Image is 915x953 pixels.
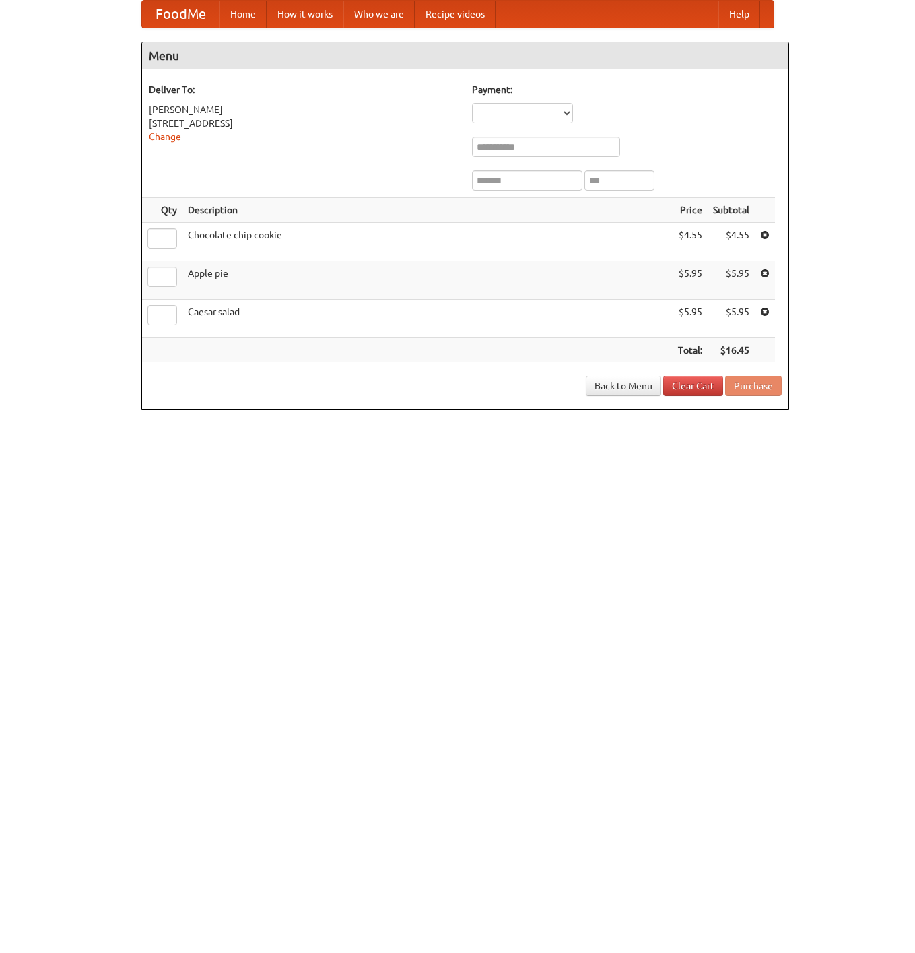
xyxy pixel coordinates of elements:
[415,1,496,28] a: Recipe videos
[708,198,755,223] th: Subtotal
[708,223,755,261] td: $4.55
[142,1,219,28] a: FoodMe
[182,261,673,300] td: Apple pie
[673,261,708,300] td: $5.95
[182,300,673,338] td: Caesar salad
[673,198,708,223] th: Price
[472,83,782,96] h5: Payment:
[586,376,661,396] a: Back to Menu
[142,198,182,223] th: Qty
[149,83,459,96] h5: Deliver To:
[343,1,415,28] a: Who we are
[718,1,760,28] a: Help
[142,42,788,69] h4: Menu
[725,376,782,396] button: Purchase
[708,300,755,338] td: $5.95
[149,117,459,130] div: [STREET_ADDRESS]
[673,300,708,338] td: $5.95
[219,1,267,28] a: Home
[708,261,755,300] td: $5.95
[149,131,181,142] a: Change
[267,1,343,28] a: How it works
[663,376,723,396] a: Clear Cart
[149,103,459,117] div: [PERSON_NAME]
[182,223,673,261] td: Chocolate chip cookie
[673,338,708,363] th: Total:
[673,223,708,261] td: $4.55
[182,198,673,223] th: Description
[708,338,755,363] th: $16.45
